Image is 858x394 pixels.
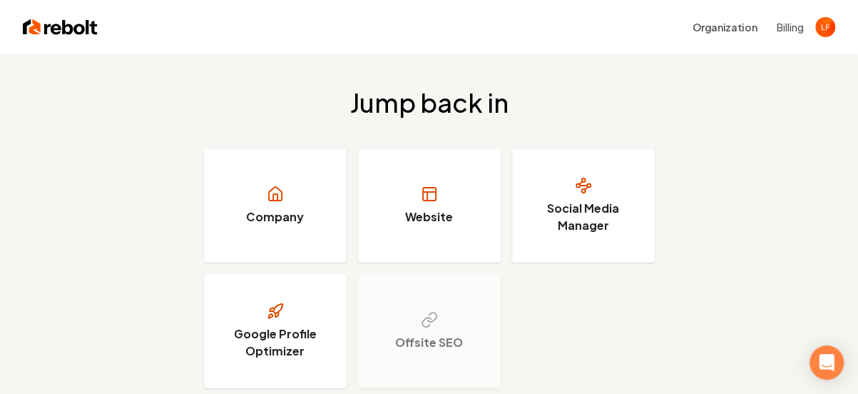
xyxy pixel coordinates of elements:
h3: Company [246,208,304,226]
a: Google Profile Optimizer [204,274,347,388]
button: Billing [777,20,804,34]
h3: Website [405,208,453,226]
a: Social Media Manager [512,148,655,263]
img: Letisha Franco [815,17,835,37]
div: Open Intercom Messenger [810,345,844,380]
h3: Social Media Manager [530,200,637,234]
img: Rebolt Logo [23,17,98,37]
button: Open user button [815,17,835,37]
a: Website [358,148,501,263]
a: Company [204,148,347,263]
h3: Offsite SEO [395,334,463,351]
h3: Google Profile Optimizer [222,325,329,360]
h2: Jump back in [350,89,509,117]
button: Organization [684,14,765,40]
